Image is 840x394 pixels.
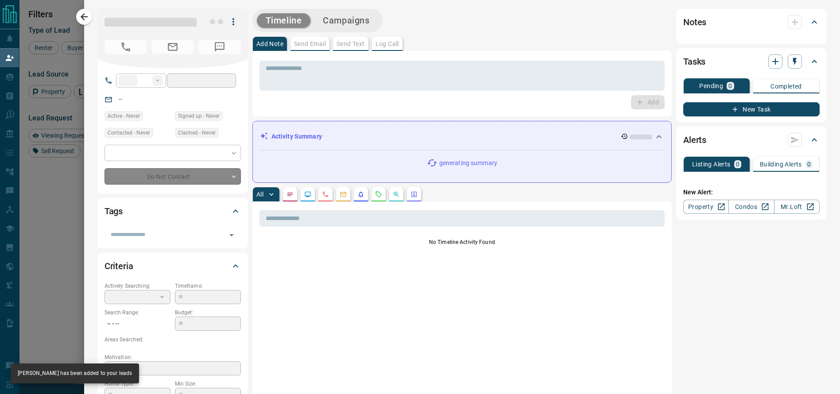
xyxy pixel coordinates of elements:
div: [PERSON_NAME] has been added to your leads [18,366,132,381]
p: 0 [807,161,811,167]
h2: Alerts [683,133,706,147]
span: Contacted - Never [108,128,150,137]
h2: Tags [105,204,123,218]
p: Min Size: [175,380,241,388]
a: -- [119,96,122,103]
div: Do Not Contact [105,168,241,185]
svg: Opportunities [393,191,400,198]
span: Claimed - Never [178,128,216,137]
div: Notes [683,12,820,33]
span: No Number [105,40,147,54]
div: Activity Summary [260,128,664,145]
h2: Criteria [105,259,133,273]
p: generating summary [439,158,497,168]
p: 0 [736,161,739,167]
svg: Notes [286,191,294,198]
p: Pending [699,83,723,89]
p: Building Alerts [760,161,802,167]
span: No Number [198,40,241,54]
svg: Emails [340,191,347,198]
p: Activity Summary [271,132,322,141]
p: No Timeline Activity Found [259,238,665,246]
p: New Alert: [683,188,820,197]
p: All [256,191,263,197]
p: -- - -- [105,317,170,331]
svg: Calls [322,191,329,198]
svg: Listing Alerts [357,191,364,198]
button: Timeline [257,13,311,28]
h2: Tasks [683,54,705,69]
a: Mr.Loft [774,200,820,214]
button: Campaigns [314,13,378,28]
p: Actively Searching: [105,282,170,290]
svg: Lead Browsing Activity [304,191,311,198]
button: Open [225,229,238,241]
button: New Task [683,102,820,116]
div: Tags [105,201,241,222]
p: Timeframe: [175,282,241,290]
p: 0 [728,83,732,89]
p: Add Note [256,41,283,47]
span: Signed up - Never [178,112,220,120]
svg: Agent Actions [410,191,418,198]
p: Listing Alerts [692,161,731,167]
p: Search Range: [105,309,170,317]
div: Criteria [105,255,241,277]
div: Tasks [683,51,820,72]
p: Areas Searched: [105,336,241,344]
p: Home Type: [105,380,170,388]
div: Alerts [683,129,820,151]
p: Completed [770,83,802,89]
p: Budget: [175,309,241,317]
h2: Notes [683,15,706,29]
a: Condos [728,200,774,214]
svg: Requests [375,191,382,198]
p: Motivation: [105,353,241,361]
a: Property [683,200,729,214]
span: No Email [151,40,194,54]
span: Active - Never [108,112,140,120]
